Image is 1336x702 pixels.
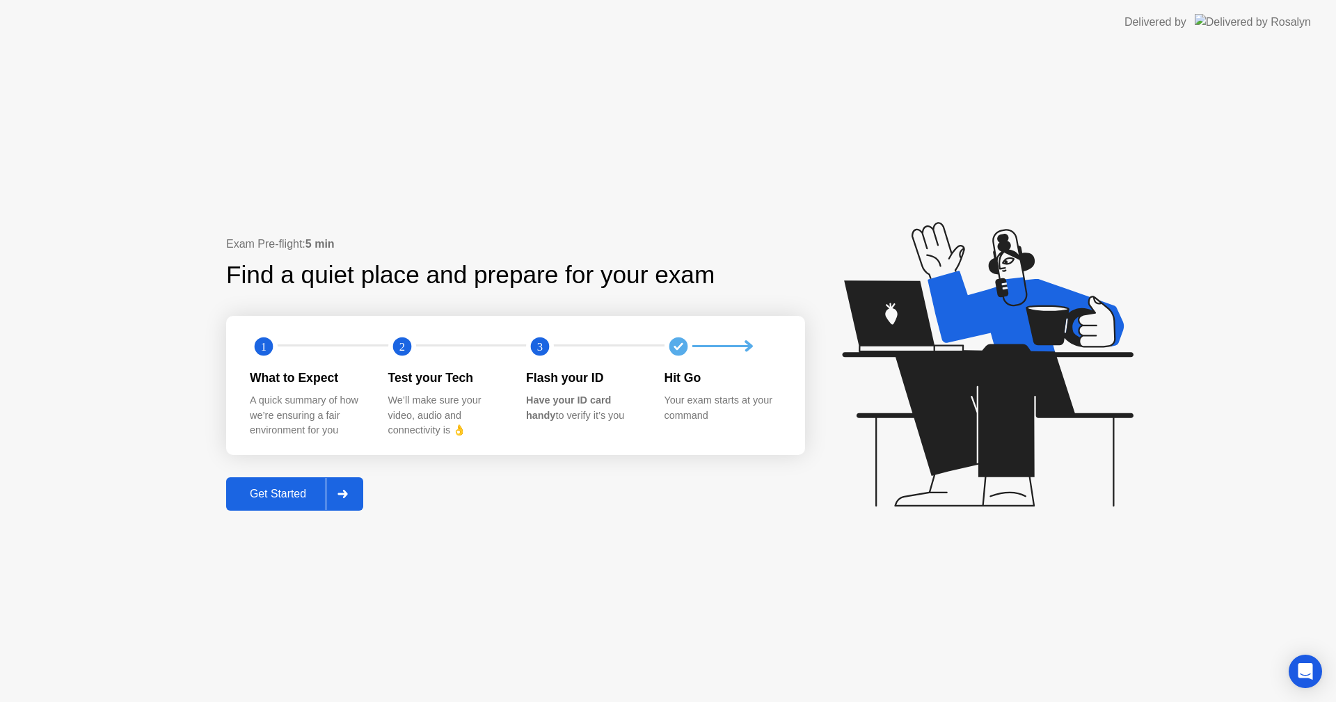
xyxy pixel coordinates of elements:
div: Hit Go [665,369,781,387]
button: Get Started [226,477,363,511]
div: We’ll make sure your video, audio and connectivity is 👌 [388,393,504,438]
div: Get Started [230,488,326,500]
text: 3 [537,340,543,353]
div: Exam Pre-flight: [226,236,805,253]
div: Open Intercom Messenger [1289,655,1322,688]
div: to verify it’s you [526,393,642,423]
div: Your exam starts at your command [665,393,781,423]
div: Delivered by [1124,14,1186,31]
div: A quick summary of how we’re ensuring a fair environment for you [250,393,366,438]
img: Delivered by Rosalyn [1195,14,1311,30]
b: Have your ID card handy [526,394,611,421]
b: 5 min [305,238,335,250]
div: Find a quiet place and prepare for your exam [226,257,717,294]
text: 2 [399,340,404,353]
div: Flash your ID [526,369,642,387]
div: What to Expect [250,369,366,387]
text: 1 [261,340,267,353]
div: Test your Tech [388,369,504,387]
